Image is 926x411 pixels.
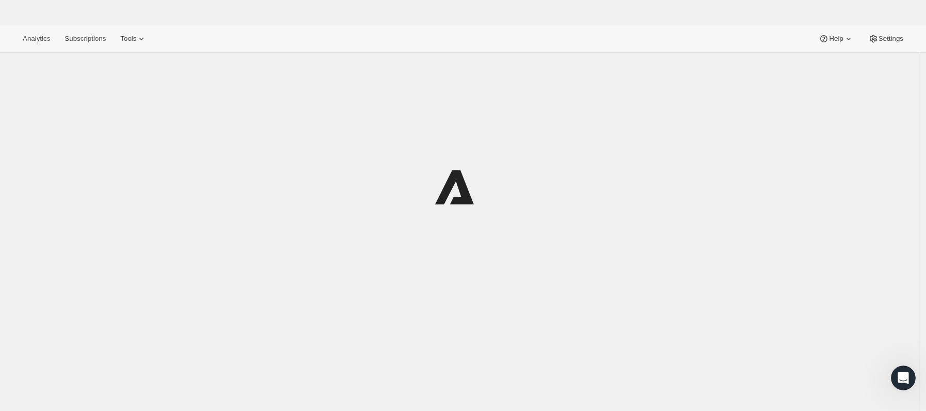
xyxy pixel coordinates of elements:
button: Tools [114,31,153,46]
span: Tools [120,35,136,43]
span: Subscriptions [65,35,106,43]
button: Help [812,31,859,46]
iframe: Intercom live chat [891,366,916,390]
span: Settings [879,35,903,43]
button: Analytics [17,31,56,46]
button: Settings [862,31,909,46]
span: Help [829,35,843,43]
span: Analytics [23,35,50,43]
button: Subscriptions [58,31,112,46]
